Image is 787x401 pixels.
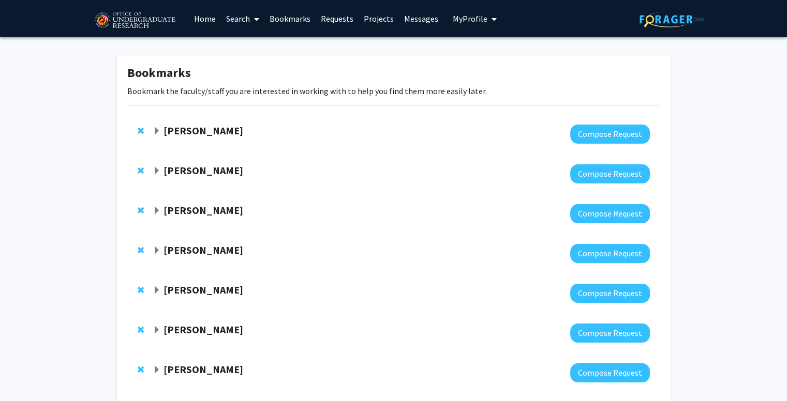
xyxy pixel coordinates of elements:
[164,243,243,256] strong: [PERSON_NAME]
[164,283,243,296] strong: [PERSON_NAME]
[164,204,243,217] strong: [PERSON_NAME]
[164,164,243,177] strong: [PERSON_NAME]
[138,206,144,214] span: Remove Leah Dodson from bookmarks
[153,326,161,334] span: Expand Alexander Shackman Bookmark
[570,204,650,223] button: Compose Request to Leah Dodson
[264,1,316,37] a: Bookmarks
[570,164,650,183] button: Compose Request to Ning Zeng
[640,11,704,27] img: ForagerOne Logo
[138,246,144,254] span: Remove Yasmeen Faroqi-Shah from bookmarks
[570,244,650,263] button: Compose Request to Yasmeen Faroqi-Shah
[138,127,144,135] span: Remove Rochelle Newman from bookmarks
[453,13,487,24] span: My Profile
[138,286,144,294] span: Remove Yanxin Liu from bookmarks
[221,1,264,37] a: Search
[153,366,161,374] span: Expand Pierre Jacob Bookmark
[127,85,660,97] p: Bookmark the faculty/staff you are interested in working with to help you find them more easily l...
[153,207,161,215] span: Expand Leah Dodson Bookmark
[153,286,161,295] span: Expand Yanxin Liu Bookmark
[91,8,179,34] img: University of Maryland Logo
[138,326,144,334] span: Remove Alexander Shackman from bookmarks
[8,354,44,393] iframe: Chat
[399,1,443,37] a: Messages
[127,66,660,81] h1: Bookmarks
[570,125,650,144] button: Compose Request to Rochelle Newman
[359,1,399,37] a: Projects
[153,246,161,255] span: Expand Yasmeen Faroqi-Shah Bookmark
[164,124,243,137] strong: [PERSON_NAME]
[153,167,161,175] span: Expand Ning Zeng Bookmark
[153,127,161,135] span: Expand Rochelle Newman Bookmark
[138,365,144,374] span: Remove Pierre Jacob from bookmarks
[164,323,243,336] strong: [PERSON_NAME]
[316,1,359,37] a: Requests
[570,284,650,303] button: Compose Request to Yanxin Liu
[164,363,243,376] strong: [PERSON_NAME]
[570,363,650,382] button: Compose Request to Pierre Jacob
[570,323,650,343] button: Compose Request to Alexander Shackman
[189,1,221,37] a: Home
[138,166,144,175] span: Remove Ning Zeng from bookmarks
